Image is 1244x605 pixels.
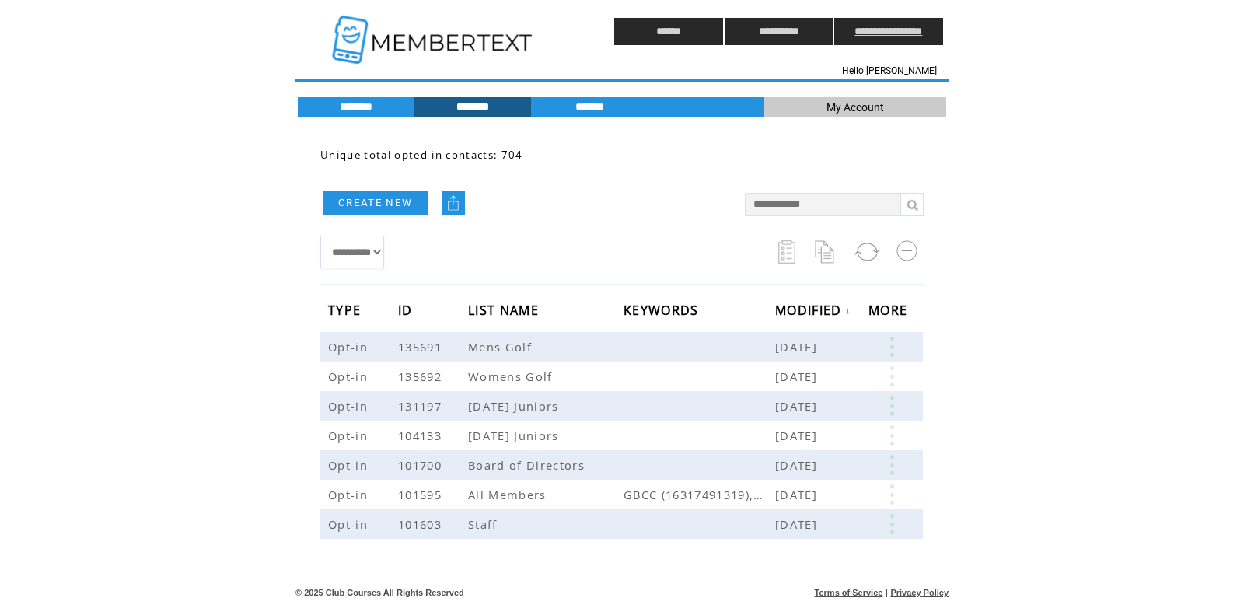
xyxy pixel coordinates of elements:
[398,516,446,532] span: 101603
[826,101,884,114] span: My Account
[468,428,563,443] span: [DATE] Juniors
[842,65,937,76] span: Hello [PERSON_NAME]
[468,339,536,355] span: Mens Golf
[328,298,365,327] span: TYPE
[328,428,372,443] span: Opt-in
[468,398,563,414] span: [DATE] Juniors
[775,339,821,355] span: [DATE]
[398,428,446,443] span: 104133
[775,457,821,473] span: [DATE]
[398,305,417,314] a: ID
[815,588,883,597] a: Terms of Service
[775,369,821,384] span: [DATE]
[886,588,888,597] span: |
[328,339,372,355] span: Opt-in
[468,305,543,314] a: LIST NAME
[624,298,703,327] span: KEYWORDS
[775,428,821,443] span: [DATE]
[468,369,557,384] span: Womens Golf
[624,487,775,502] span: GBCC (16317491319),GBCC (38316)
[775,298,846,327] span: MODIFIED
[328,457,372,473] span: Opt-in
[398,298,417,327] span: ID
[624,305,703,314] a: KEYWORDS
[323,191,428,215] a: CREATE NEW
[468,487,550,502] span: All Members
[468,298,543,327] span: LIST NAME
[328,305,365,314] a: TYPE
[328,369,372,384] span: Opt-in
[398,339,446,355] span: 135691
[295,588,464,597] span: © 2025 Club Courses All Rights Reserved
[398,487,446,502] span: 101595
[320,148,523,162] span: Unique total opted-in contacts: 704
[398,369,446,384] span: 135692
[446,195,461,211] img: upload.png
[328,487,372,502] span: Opt-in
[775,516,821,532] span: [DATE]
[775,398,821,414] span: [DATE]
[468,457,589,473] span: Board of Directors
[328,398,372,414] span: Opt-in
[398,398,446,414] span: 131197
[398,457,446,473] span: 101700
[775,306,851,315] a: MODIFIED↓
[775,487,821,502] span: [DATE]
[468,516,501,532] span: Staff
[328,516,372,532] span: Opt-in
[890,588,949,597] a: Privacy Policy
[868,298,911,327] span: MORE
